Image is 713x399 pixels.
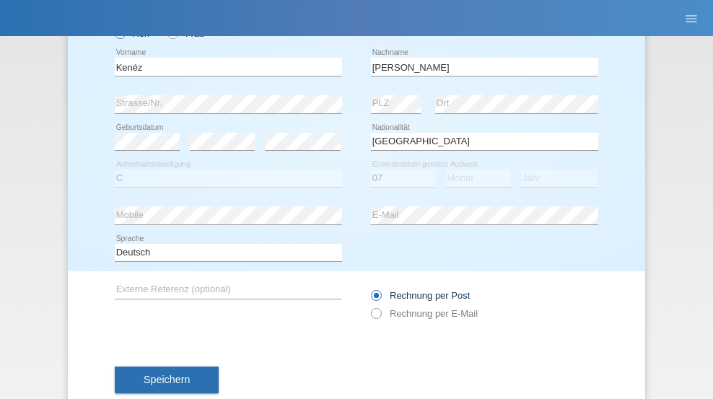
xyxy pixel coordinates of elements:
label: Rechnung per E-Mail [371,308,478,319]
i: menu [684,12,699,26]
button: Speichern [115,367,219,394]
span: Speichern [144,374,190,385]
input: Rechnung per Post [371,290,380,308]
a: menu [677,14,706,22]
input: Rechnung per E-Mail [371,308,380,326]
label: Rechnung per Post [371,290,470,301]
